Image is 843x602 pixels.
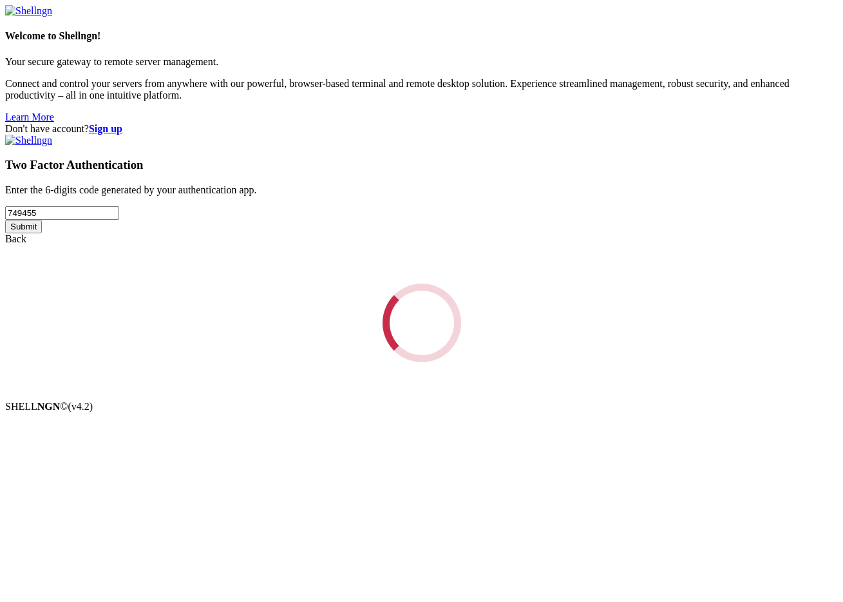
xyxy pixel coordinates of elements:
b: NGN [37,401,61,412]
h4: Welcome to Shellngn! [5,30,838,42]
p: Enter the 6-digits code generated by your authentication app. [5,184,838,196]
input: Submit [5,220,42,233]
div: Loading... [373,274,470,371]
a: Back [5,233,26,244]
span: 4.2.0 [68,401,93,412]
a: Sign up [89,123,122,134]
span: SHELL © [5,401,93,412]
div: Don't have account? [5,123,838,135]
input: Two factor code [5,206,119,220]
p: Your secure gateway to remote server management. [5,56,838,68]
a: Learn More [5,112,54,122]
p: Connect and control your servers from anywhere with our powerful, browser-based terminal and remo... [5,78,838,101]
img: Shellngn [5,135,52,146]
img: Shellngn [5,5,52,17]
h3: Two Factor Authentication [5,158,838,172]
